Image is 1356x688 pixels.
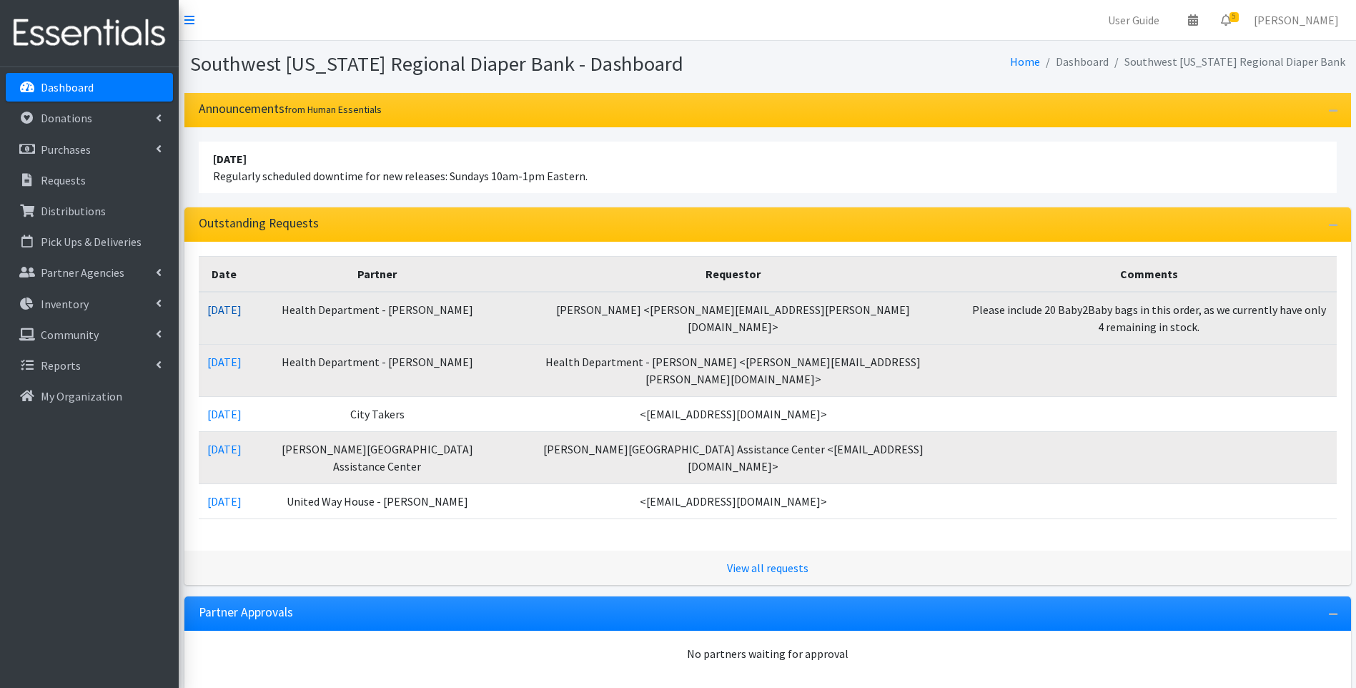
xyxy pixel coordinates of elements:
[6,320,173,349] a: Community
[41,142,91,157] p: Purchases
[6,227,173,256] a: Pick Ups & Deliveries
[199,216,319,231] h3: Outstanding Requests
[199,102,382,117] h3: Announcements
[1097,6,1171,34] a: User Guide
[207,494,242,508] a: [DATE]
[727,561,808,575] a: View all requests
[6,166,173,195] a: Requests
[6,135,173,164] a: Purchases
[213,152,247,166] strong: [DATE]
[1010,54,1040,69] a: Home
[41,358,81,373] p: Reports
[207,303,242,317] a: [DATE]
[199,645,1337,662] div: No partners waiting for approval
[961,292,1336,345] td: Please include 20 Baby2Baby bags in this order, as we currently have only 4 remaining in stock.
[1040,51,1109,72] li: Dashboard
[41,235,142,249] p: Pick Ups & Deliveries
[284,103,382,116] small: from Human Essentials
[6,73,173,102] a: Dashboard
[190,51,763,77] h1: Southwest [US_STATE] Regional Diaper Bank - Dashboard
[207,442,242,456] a: [DATE]
[505,396,961,431] td: <[EMAIL_ADDRESS][DOMAIN_NAME]>
[41,328,99,342] p: Community
[1209,6,1242,34] a: 5
[41,111,92,125] p: Donations
[505,483,961,519] td: <[EMAIL_ADDRESS][DOMAIN_NAME]>
[6,351,173,380] a: Reports
[961,256,1336,292] th: Comments
[6,382,173,411] a: My Organization
[1242,6,1350,34] a: [PERSON_NAME]
[6,290,173,318] a: Inventory
[207,407,242,421] a: [DATE]
[6,197,173,225] a: Distributions
[505,344,961,396] td: Health Department - [PERSON_NAME] <[PERSON_NAME][EMAIL_ADDRESS][PERSON_NAME][DOMAIN_NAME]>
[41,173,86,187] p: Requests
[505,256,961,292] th: Requestor
[505,431,961,483] td: [PERSON_NAME][GEOGRAPHIC_DATA] Assistance Center <[EMAIL_ADDRESS][DOMAIN_NAME]>
[6,9,173,57] img: HumanEssentials
[41,297,89,311] p: Inventory
[1109,51,1345,72] li: Southwest [US_STATE] Regional Diaper Bank
[250,431,505,483] td: [PERSON_NAME][GEOGRAPHIC_DATA] Assistance Center
[41,204,106,218] p: Distributions
[199,142,1337,193] li: Regularly scheduled downtime for new releases: Sundays 10am-1pm Eastern.
[250,483,505,519] td: United Way House - [PERSON_NAME]
[41,265,124,280] p: Partner Agencies
[1229,12,1239,22] span: 5
[6,258,173,287] a: Partner Agencies
[250,344,505,396] td: Health Department - [PERSON_NAME]
[250,292,505,345] td: Health Department - [PERSON_NAME]
[505,292,961,345] td: [PERSON_NAME] <[PERSON_NAME][EMAIL_ADDRESS][PERSON_NAME][DOMAIN_NAME]>
[6,104,173,132] a: Donations
[250,396,505,431] td: City Takers
[207,355,242,369] a: [DATE]
[250,256,505,292] th: Partner
[41,389,122,403] p: My Organization
[199,605,293,620] h3: Partner Approvals
[41,80,94,94] p: Dashboard
[199,256,250,292] th: Date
